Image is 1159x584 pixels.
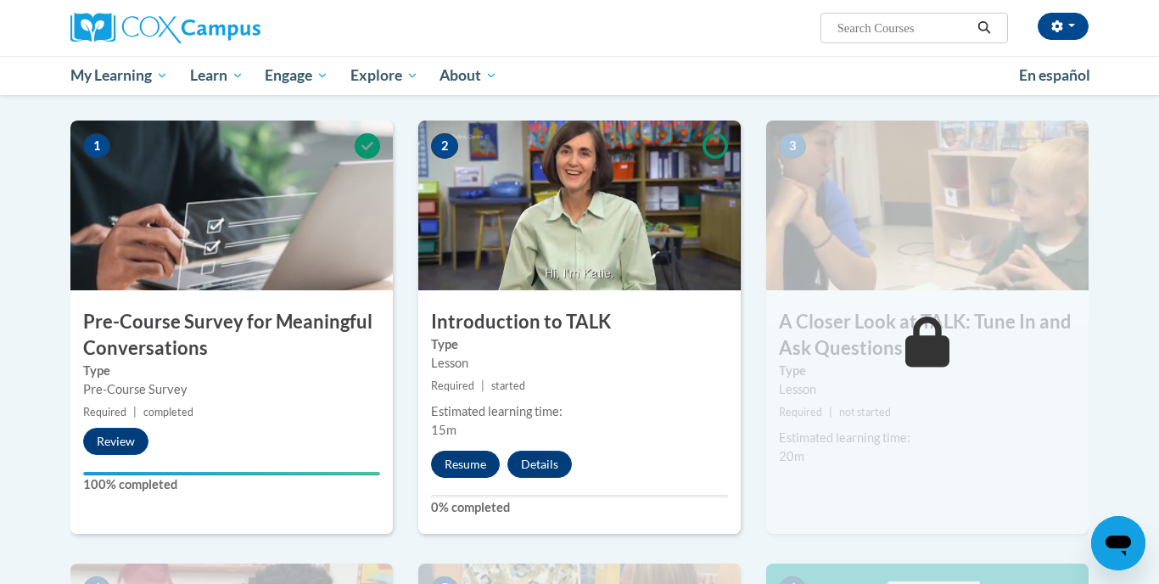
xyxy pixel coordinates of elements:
[779,362,1076,380] label: Type
[339,56,429,95] a: Explore
[1008,58,1101,93] a: En español
[431,402,728,421] div: Estimated learning time:
[143,406,193,418] span: completed
[839,406,891,418] span: not started
[83,472,380,475] div: Your progress
[83,406,126,418] span: Required
[507,451,572,478] button: Details
[265,65,328,86] span: Engage
[350,65,418,86] span: Explore
[431,423,456,437] span: 15m
[83,380,380,399] div: Pre-Course Survey
[70,309,393,362] h3: Pre-Course Survey for Meaningful Conversations
[829,406,832,418] span: |
[70,121,393,290] img: Course Image
[766,121,1089,290] img: Course Image
[45,56,1114,95] div: Main menu
[431,354,728,373] div: Lesson
[431,335,728,354] label: Type
[491,379,525,392] span: started
[418,309,741,335] h3: Introduction to TALK
[481,379,484,392] span: |
[179,56,255,95] a: Learn
[429,56,509,95] a: About
[254,56,339,95] a: Engage
[418,121,741,290] img: Course Image
[779,429,1076,447] div: Estimated learning time:
[971,18,997,38] button: Search
[1038,13,1089,40] button: Account Settings
[83,475,380,494] label: 100% completed
[779,380,1076,399] div: Lesson
[59,56,179,95] a: My Learning
[779,449,804,463] span: 20m
[431,451,500,478] button: Resume
[133,406,137,418] span: |
[779,133,806,159] span: 3
[70,13,260,43] img: Cox Campus
[1019,66,1090,84] span: En español
[70,13,393,43] a: Cox Campus
[190,65,244,86] span: Learn
[766,309,1089,362] h3: A Closer Look at TALK: Tune In and Ask Questions
[779,406,822,418] span: Required
[83,133,110,159] span: 1
[431,379,474,392] span: Required
[431,133,458,159] span: 2
[70,65,168,86] span: My Learning
[440,65,497,86] span: About
[1091,516,1145,570] iframe: Button to launch messaging window
[836,18,971,38] input: Search Courses
[431,498,728,517] label: 0% completed
[83,362,380,380] label: Type
[83,428,148,455] button: Review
